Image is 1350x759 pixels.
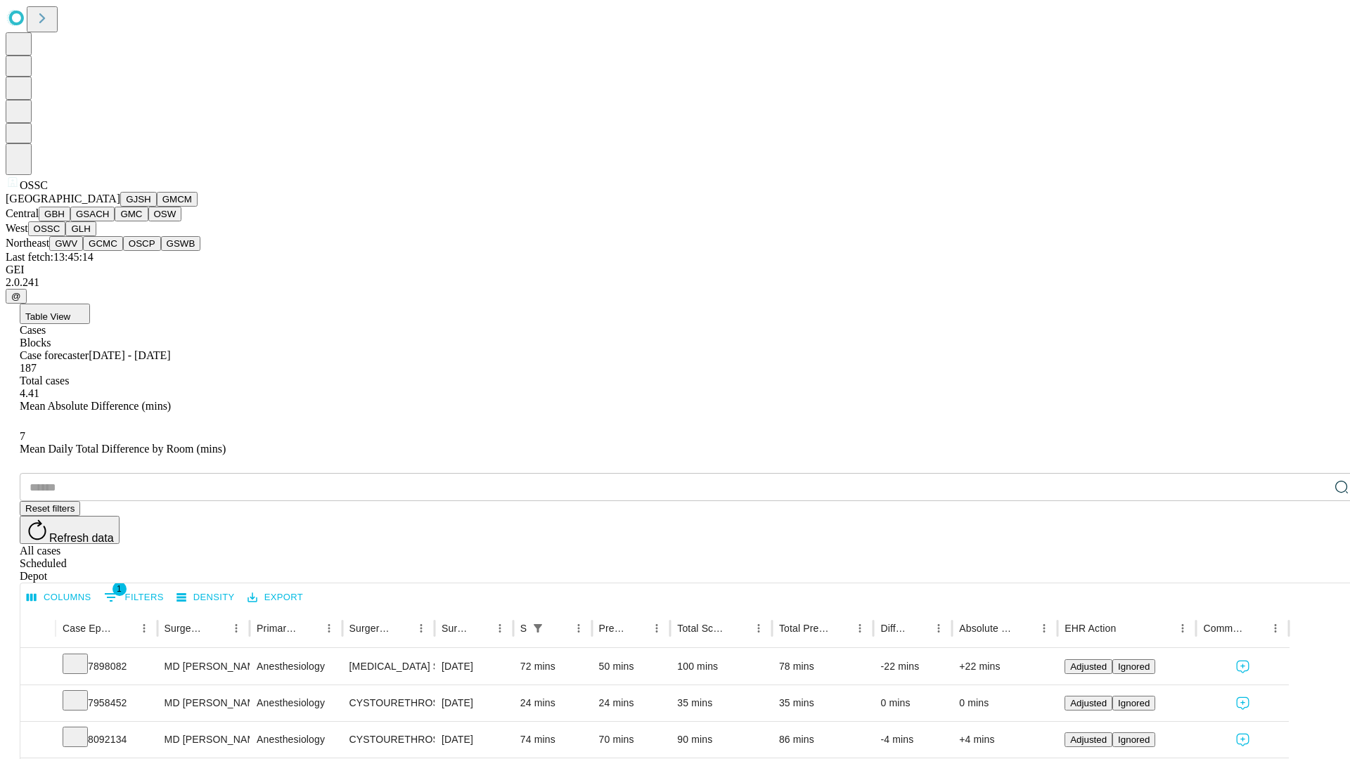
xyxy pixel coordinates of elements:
span: Reset filters [25,503,75,514]
div: GEI [6,264,1344,276]
div: 1 active filter [528,618,548,638]
div: MD [PERSON_NAME] Md [165,649,243,685]
button: Density [173,587,238,609]
span: [GEOGRAPHIC_DATA] [6,193,120,205]
button: Adjusted [1065,732,1112,747]
div: 90 mins [677,722,765,758]
span: Central [6,207,39,219]
span: 4.41 [20,387,39,399]
span: Adjusted [1070,734,1107,745]
div: 72 mins [520,649,585,685]
div: [DATE] [442,722,506,758]
button: Menu [319,618,339,638]
span: Mean Absolute Difference (mins) [20,400,171,412]
div: 100 mins [677,649,765,685]
button: Show filters [101,586,167,609]
button: Menu [647,618,667,638]
button: Ignored [1112,732,1155,747]
button: Table View [20,304,90,324]
div: 24 mins [599,685,664,721]
div: Difference [880,623,908,634]
span: Adjusted [1070,698,1107,708]
div: Predicted In Room Duration [599,623,626,634]
button: Sort [830,618,850,638]
span: Ignored [1118,661,1150,672]
button: GSWB [161,236,201,251]
span: Total cases [20,375,69,387]
button: Show filters [528,618,548,638]
button: Select columns [23,587,95,609]
button: Menu [1034,618,1054,638]
button: Sort [300,618,319,638]
div: CYSTOURETHROSCOPY [MEDICAL_DATA] WITH [MEDICAL_DATA] AND [MEDICAL_DATA] INSERTION [349,722,427,758]
button: GJSH [120,192,157,207]
span: @ [11,291,21,301]
span: Northeast [6,237,49,249]
div: 0 mins [880,685,945,721]
div: 8092134 [63,722,150,758]
button: Sort [392,618,411,638]
button: GMCM [157,192,198,207]
span: 7 [20,430,25,442]
button: OSSC [28,221,66,236]
span: [DATE] - [DATE] [89,349,170,361]
div: 50 mins [599,649,664,685]
button: Sort [1246,618,1266,638]
button: GBH [39,207,70,221]
button: Menu [134,618,154,638]
span: Case forecaster [20,349,89,361]
button: Adjusted [1065,659,1112,674]
button: Sort [207,618,226,638]
div: Comments [1203,623,1244,634]
div: Absolute Difference [959,623,1013,634]
div: Anesthesiology [257,649,335,685]
button: Expand [27,655,49,680]
button: @ [6,289,27,304]
button: Export [244,587,307,609]
button: Sort [470,618,490,638]
button: Refresh data [20,516,120,544]
button: Ignored [1112,659,1155,674]
div: Primary Service [257,623,297,634]
div: 24 mins [520,685,585,721]
button: Menu [226,618,246,638]
button: Sort [909,618,929,638]
div: Surgery Name [349,623,390,634]
button: OSCP [123,236,161,251]
div: 35 mins [779,685,867,721]
span: 1 [112,582,127,596]
div: [DATE] [442,685,506,721]
button: Reset filters [20,501,80,516]
button: Menu [1266,618,1285,638]
div: 78 mins [779,649,867,685]
button: Expand [27,728,49,753]
div: 0 mins [959,685,1050,721]
div: 70 mins [599,722,664,758]
div: MD [PERSON_NAME] Md [165,685,243,721]
div: 74 mins [520,722,585,758]
button: GWV [49,236,83,251]
button: Sort [549,618,569,638]
div: Surgery Date [442,623,469,634]
span: West [6,222,28,234]
button: Menu [411,618,431,638]
div: Surgeon Name [165,623,205,634]
span: Last fetch: 13:45:14 [6,251,94,263]
div: CYSTOURETHROSCOPY WITH [MEDICAL_DATA] REMOVAL SIMPLE [349,685,427,721]
button: Menu [569,618,589,638]
div: Anesthesiology [257,685,335,721]
div: Scheduled In Room Duration [520,623,527,634]
span: Mean Daily Total Difference by Room (mins) [20,443,226,455]
span: Ignored [1118,734,1150,745]
button: GLH [65,221,96,236]
button: Sort [1015,618,1034,638]
button: Menu [929,618,949,638]
div: 86 mins [779,722,867,758]
button: Menu [490,618,510,638]
div: Anesthesiology [257,722,335,758]
div: +22 mins [959,649,1050,685]
div: 7898082 [63,649,150,685]
span: OSSC [20,179,48,191]
button: Adjusted [1065,696,1112,711]
button: Sort [627,618,647,638]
